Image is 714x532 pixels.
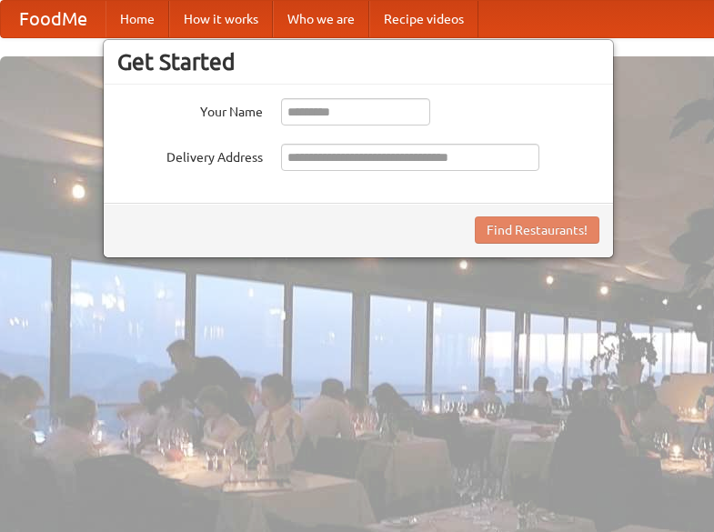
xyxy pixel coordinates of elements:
[1,1,106,37] a: FoodMe
[475,216,599,244] button: Find Restaurants!
[117,144,263,166] label: Delivery Address
[169,1,273,37] a: How it works
[273,1,369,37] a: Who we are
[106,1,169,37] a: Home
[369,1,478,37] a: Recipe videos
[117,48,599,75] h3: Get Started
[117,98,263,121] label: Your Name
